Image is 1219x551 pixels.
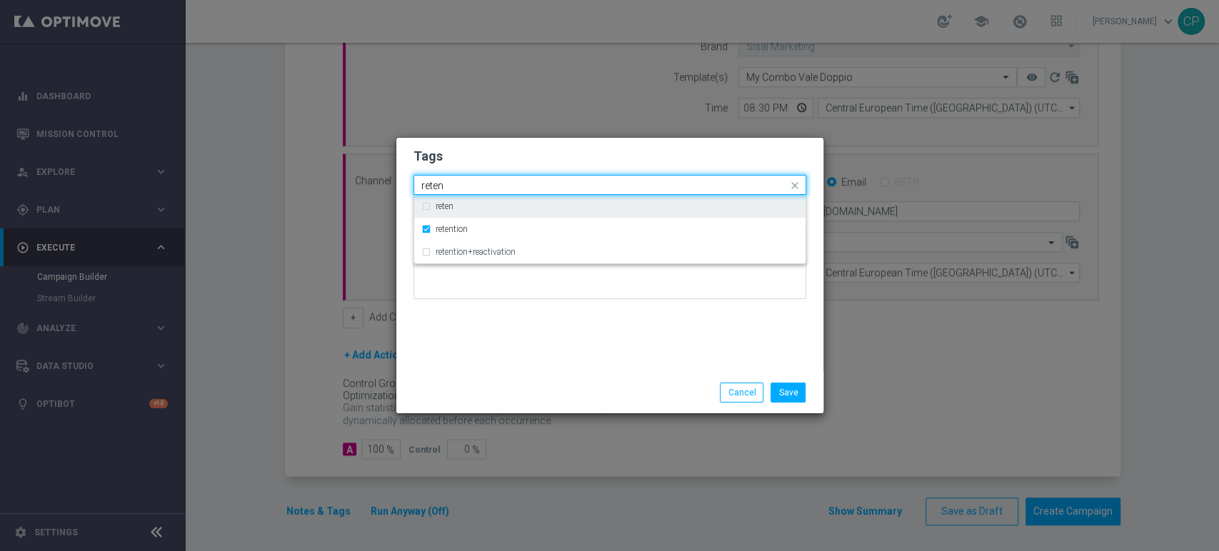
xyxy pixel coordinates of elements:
[413,195,806,264] ng-dropdown-panel: Options list
[436,248,516,256] label: retention+reactivation
[771,383,806,403] button: Save
[421,195,798,218] div: reten
[720,383,763,403] button: Cancel
[436,202,453,211] label: reten
[413,175,806,195] ng-select: all, retention
[421,218,798,241] div: retention
[421,241,798,263] div: retention+reactivation
[436,225,468,233] label: retention
[413,148,806,165] h2: Tags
